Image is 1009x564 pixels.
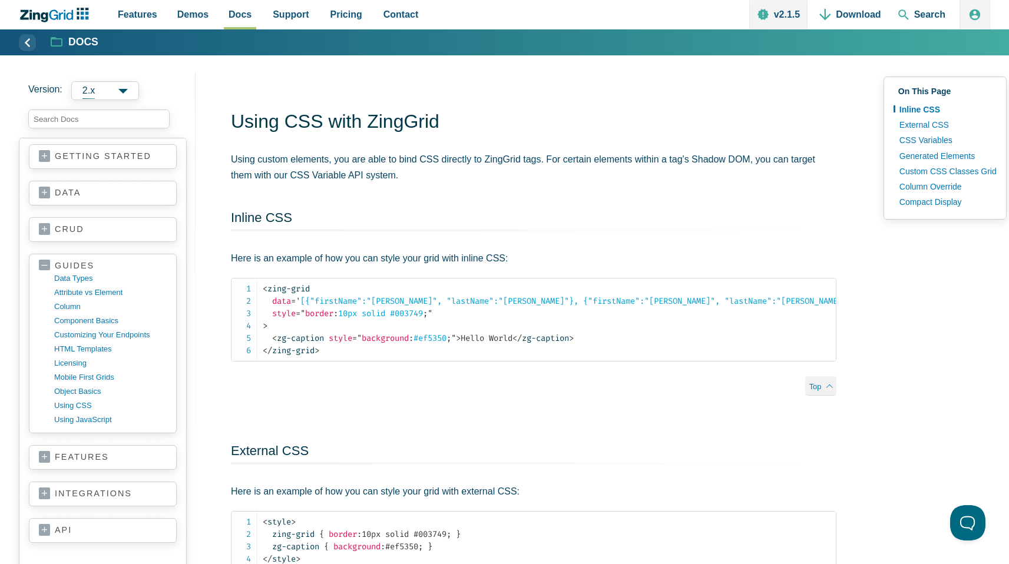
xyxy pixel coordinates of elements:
span: ' [296,296,300,306]
a: Inline CSS [231,210,292,225]
span: style [263,554,296,564]
a: data types [54,271,167,286]
span: style [263,517,291,527]
span: { [324,542,329,552]
span: > [263,321,267,331]
span: > [291,517,296,527]
span: Demos [177,6,209,22]
span: " [451,333,456,343]
a: object basics [54,384,167,399]
a: Custom CSS Classes Grid [894,164,997,179]
a: Column Override [894,179,997,194]
span: > [296,554,300,564]
a: component basics [54,314,167,328]
span: { [319,529,324,539]
span: zg-caption [272,542,319,552]
a: CSS Variables [894,132,997,148]
span: : [357,529,362,539]
code: Hello World [263,283,836,357]
iframe: Help Scout Beacon - Open [950,505,985,540]
strong: Docs [68,37,98,48]
p: Here is an example of how you can style your grid with external CSS: [231,483,836,499]
span: : [333,308,338,319]
span: 10px solid #003749 #ef5350 [263,529,461,552]
span: Pricing [330,6,362,22]
span: Version: [28,81,62,100]
a: mobile first grids [54,370,167,384]
a: crud [39,224,167,235]
span: < [263,284,267,294]
a: using CSS [54,399,167,413]
span: style [329,333,352,343]
a: ZingChart Logo. Click to return to the homepage [19,8,95,22]
span: > [569,333,574,343]
span: </ [263,554,272,564]
a: Inline CSS [894,102,997,117]
span: ; [418,542,423,552]
a: licensing [54,356,167,370]
h1: Using CSS with ZingGrid [231,110,836,136]
label: Versions [28,81,186,100]
a: Docs [51,35,98,49]
span: > [315,346,319,356]
span: } [428,542,432,552]
input: search input [28,110,170,128]
span: border [329,529,357,539]
span: < [263,517,267,527]
p: Using custom elements, you are able to bind CSS directly to ZingGrid tags. For certain elements w... [231,151,836,183]
a: customizing your endpoints [54,328,167,342]
span: } [456,529,461,539]
p: Here is an example of how you can style your grid with inline CSS: [231,250,836,266]
a: getting started [39,151,167,162]
span: zing-grid [272,529,315,539]
span: =" [296,308,305,319]
span: < [272,333,277,343]
a: integrations [39,488,167,500]
span: zg-caption [272,333,324,343]
span: " [428,308,432,319]
span: border [305,308,333,319]
a: HTML templates [54,342,167,356]
a: External CSS [894,117,997,132]
span: =" [352,333,362,343]
a: using JavaScript [54,413,167,427]
a: guides [39,260,167,271]
a: Generated Elements [894,148,997,164]
a: api [39,525,167,536]
span: zing-grid [263,346,315,356]
span: : [381,542,385,552]
span: Docs [229,6,252,22]
span: Support [273,6,309,22]
a: Attribute vs Element [54,286,167,300]
span: [{"firstName":"[PERSON_NAME]", "lastName":"[PERSON_NAME]"}, {"firstName":"[PERSON_NAME]", "lastNa... [291,296,861,306]
span: = [291,296,296,306]
span: data [272,296,291,306]
span: Features [118,6,157,22]
span: background [333,542,381,552]
span: > [456,333,461,343]
span: </ [512,333,522,343]
span: Contact [383,6,419,22]
span: ; [423,308,428,319]
a: Compact Display [894,194,997,210]
span: ; [446,529,451,539]
a: features [39,452,167,463]
a: External CSS [231,443,309,458]
span: zg-caption [512,333,569,343]
span: #ef5350 [362,333,451,343]
span: zing-grid [263,284,310,294]
span: : [409,333,413,343]
span: ; [446,333,451,343]
a: data [39,187,167,199]
span: 10px solid #003749 [305,308,428,319]
span: </ [263,346,272,356]
span: style [272,308,296,319]
span: background [362,333,409,343]
a: column [54,300,167,314]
